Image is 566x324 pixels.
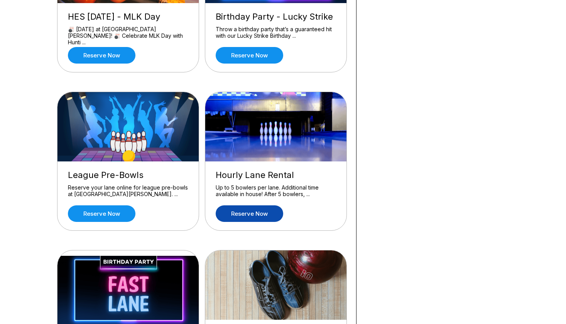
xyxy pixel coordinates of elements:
div: League Pre-Bowls [68,170,188,180]
div: Reserve your lane online for league pre-bowls at [GEOGRAPHIC_DATA][PERSON_NAME]. ... [68,184,188,198]
div: HES [DATE] - MLK Day [68,12,188,22]
a: Reserve now [216,47,283,64]
div: Up to 5 bowlers per lane. Additional time available in house! After 5 bowlers, ... [216,184,336,198]
img: League Pre-Bowls [57,92,199,161]
a: Reserve now [68,47,135,64]
img: Hourly Lane Rental [205,92,347,161]
div: 🎳 [DATE] at [GEOGRAPHIC_DATA][PERSON_NAME]! 🎳 Celebrate MLK Day with Hunti ... [68,26,188,39]
a: Reserve now [216,205,283,222]
a: Reserve now [68,205,135,222]
div: Hourly Lane Rental [216,170,336,180]
div: Throw a birthday party that’s a guaranteed hit with our Lucky Strike Birthday ... [216,26,336,39]
div: Birthday Party - Lucky Strike [216,12,336,22]
img: CMS Family Fun Fundraiser Package [205,250,347,320]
